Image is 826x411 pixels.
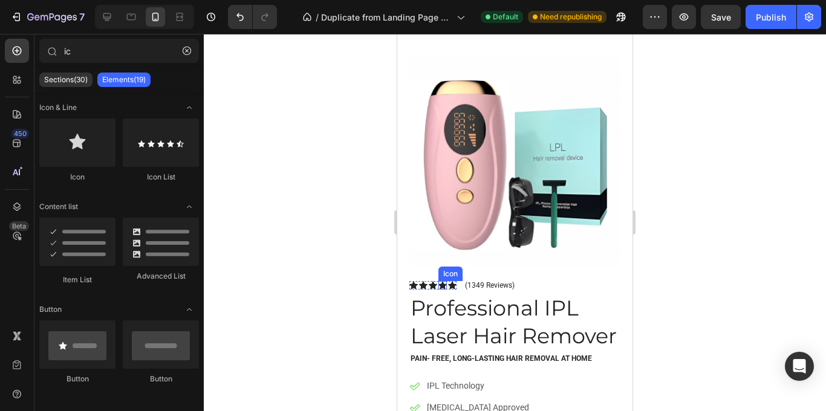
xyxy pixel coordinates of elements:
[180,300,199,319] span: Toggle open
[39,201,78,212] span: Content list
[123,271,199,282] div: Advanced List
[9,221,29,231] div: Beta
[316,11,319,24] span: /
[540,11,602,22] span: Need republishing
[79,10,85,24] p: 7
[756,11,786,24] div: Publish
[228,5,277,29] div: Undo/Redo
[180,98,199,117] span: Toggle open
[123,374,199,384] div: Button
[746,5,796,29] button: Publish
[30,367,132,380] p: [MEDICAL_DATA] Approved
[39,102,77,113] span: Icon & Line
[44,75,88,85] p: Sections(30)
[180,197,199,216] span: Toggle open
[102,75,146,85] p: Elements(19)
[39,304,62,315] span: Button
[39,374,115,384] div: Button
[11,129,29,138] div: 450
[397,34,633,411] iframe: Design area
[711,12,731,22] span: Save
[39,172,115,183] div: Icon
[701,5,741,29] button: Save
[123,172,199,183] div: Icon List
[39,274,115,285] div: Item List
[785,352,814,381] div: Open Intercom Messenger
[321,11,452,24] span: Duplicate from Landing Page - [DATE] 12:59:54
[5,5,90,29] button: 7
[39,39,199,63] input: Search Sections & Elements
[493,11,518,22] span: Default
